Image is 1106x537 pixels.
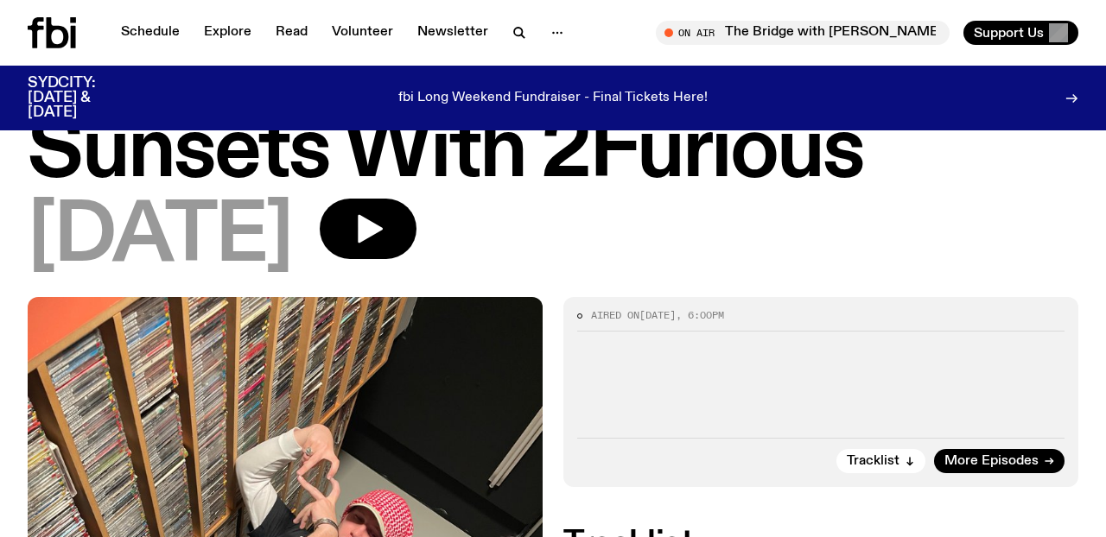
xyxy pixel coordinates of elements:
span: Support Us [974,25,1044,41]
span: , 6:00pm [676,308,724,322]
span: Aired on [591,308,639,322]
h1: Sunsets With 2Furious [28,114,1078,192]
span: [DATE] [639,308,676,322]
a: Newsletter [407,21,499,45]
a: Schedule [111,21,190,45]
a: Volunteer [321,21,404,45]
button: On AirThe Bridge with [PERSON_NAME] [656,21,950,45]
button: Tracklist [836,449,925,473]
a: More Episodes [934,449,1065,473]
a: Read [265,21,318,45]
button: Support Us [963,21,1078,45]
span: More Episodes [944,455,1039,468]
span: [DATE] [28,199,292,276]
p: fbi Long Weekend Fundraiser - Final Tickets Here! [398,91,708,106]
h3: SYDCITY: [DATE] & [DATE] [28,76,138,120]
span: Tracklist [847,455,899,468]
a: Explore [194,21,262,45]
